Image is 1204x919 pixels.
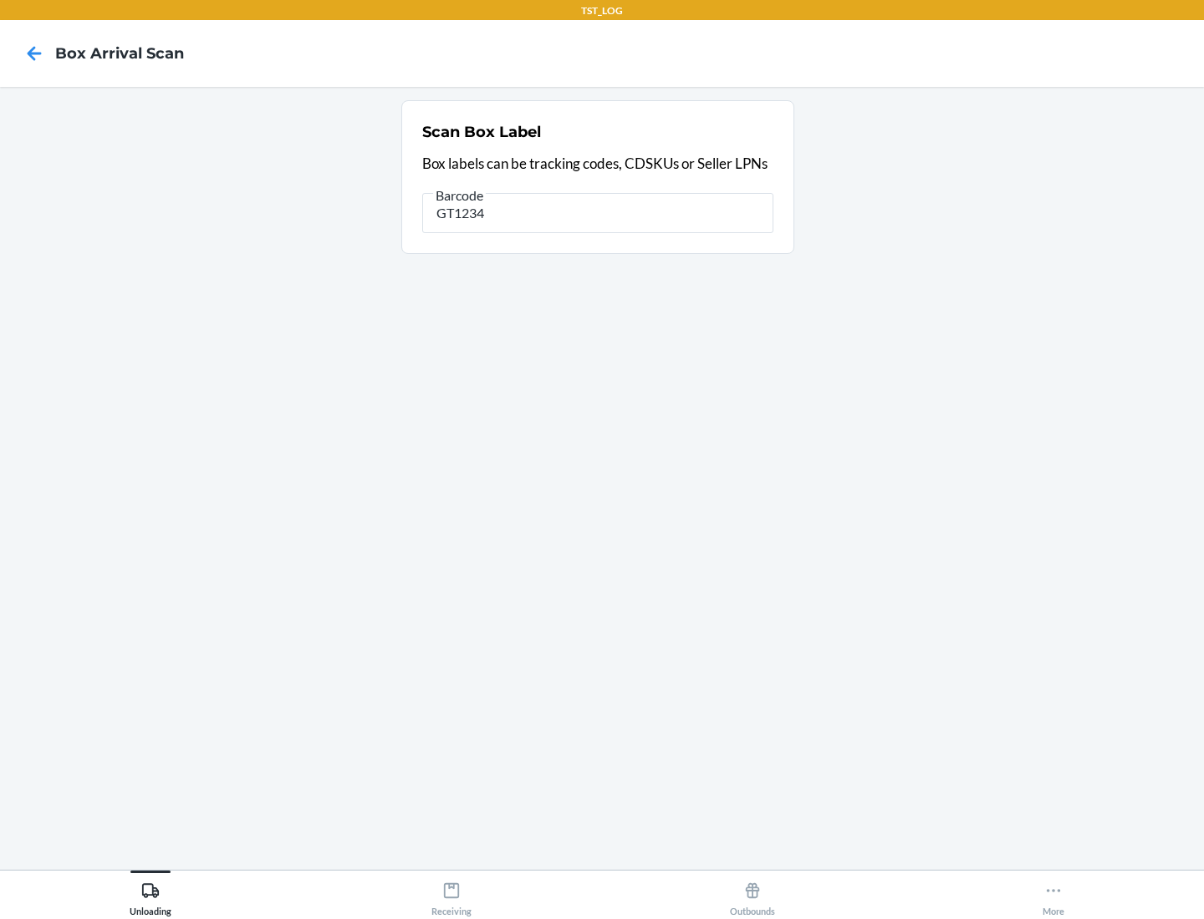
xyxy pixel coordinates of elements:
[301,871,602,916] button: Receiving
[422,121,541,143] h2: Scan Box Label
[422,153,773,175] p: Box labels can be tracking codes, CDSKUs or Seller LPNs
[903,871,1204,916] button: More
[730,875,775,916] div: Outbounds
[130,875,171,916] div: Unloading
[431,875,472,916] div: Receiving
[433,187,486,204] span: Barcode
[602,871,903,916] button: Outbounds
[581,3,623,18] p: TST_LOG
[55,43,184,64] h4: Box Arrival Scan
[422,193,773,233] input: Barcode
[1043,875,1064,916] div: More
